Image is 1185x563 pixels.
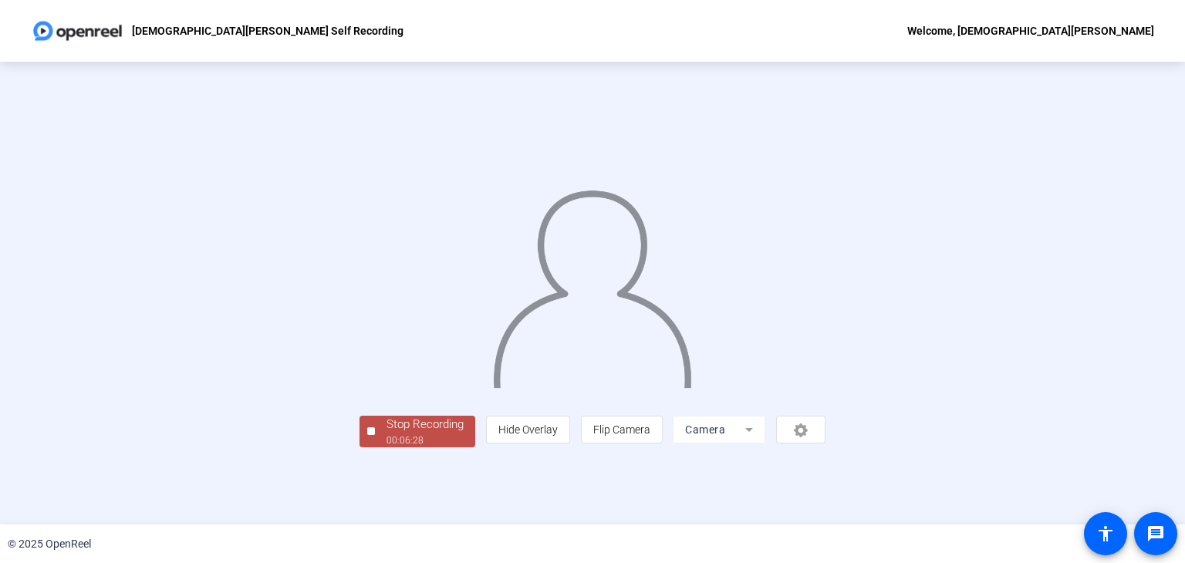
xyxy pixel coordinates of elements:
button: Flip Camera [581,416,663,443]
p: [DEMOGRAPHIC_DATA][PERSON_NAME] Self Recording [132,22,403,40]
mat-icon: message [1146,524,1165,543]
button: Stop Recording00:06:28 [360,416,475,447]
span: Flip Camera [593,423,650,436]
div: Welcome, [DEMOGRAPHIC_DATA][PERSON_NAME] [907,22,1154,40]
mat-icon: accessibility [1096,524,1115,543]
span: Hide Overlay [498,423,558,436]
div: © 2025 OpenReel [8,536,91,552]
button: Hide Overlay [486,416,570,443]
div: Stop Recording [387,416,464,433]
div: 00:06:28 [387,433,464,447]
img: OpenReel logo [31,15,124,46]
img: overlay [491,178,693,388]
